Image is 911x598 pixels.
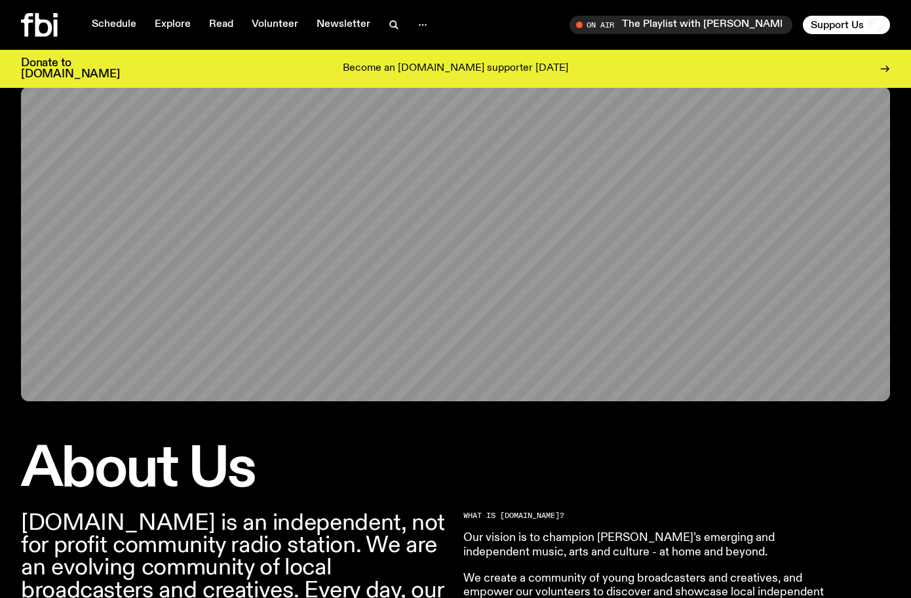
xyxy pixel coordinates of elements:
a: Volunteer [244,16,306,34]
h2: What is [DOMAIN_NAME]? [463,512,841,519]
p: Become an [DOMAIN_NAME] supporter [DATE] [343,63,568,75]
p: Our vision is to champion [PERSON_NAME]’s emerging and independent music, arts and culture - at h... [463,531,841,559]
h3: Donate to [DOMAIN_NAME] [21,58,120,80]
span: Support Us [811,19,864,31]
button: On AirThe Playlist with [PERSON_NAME] [570,16,792,34]
a: Schedule [84,16,144,34]
a: Read [201,16,241,34]
button: Support Us [803,16,890,34]
a: Newsletter [309,16,378,34]
a: Explore [147,16,199,34]
h1: About Us [21,443,448,496]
